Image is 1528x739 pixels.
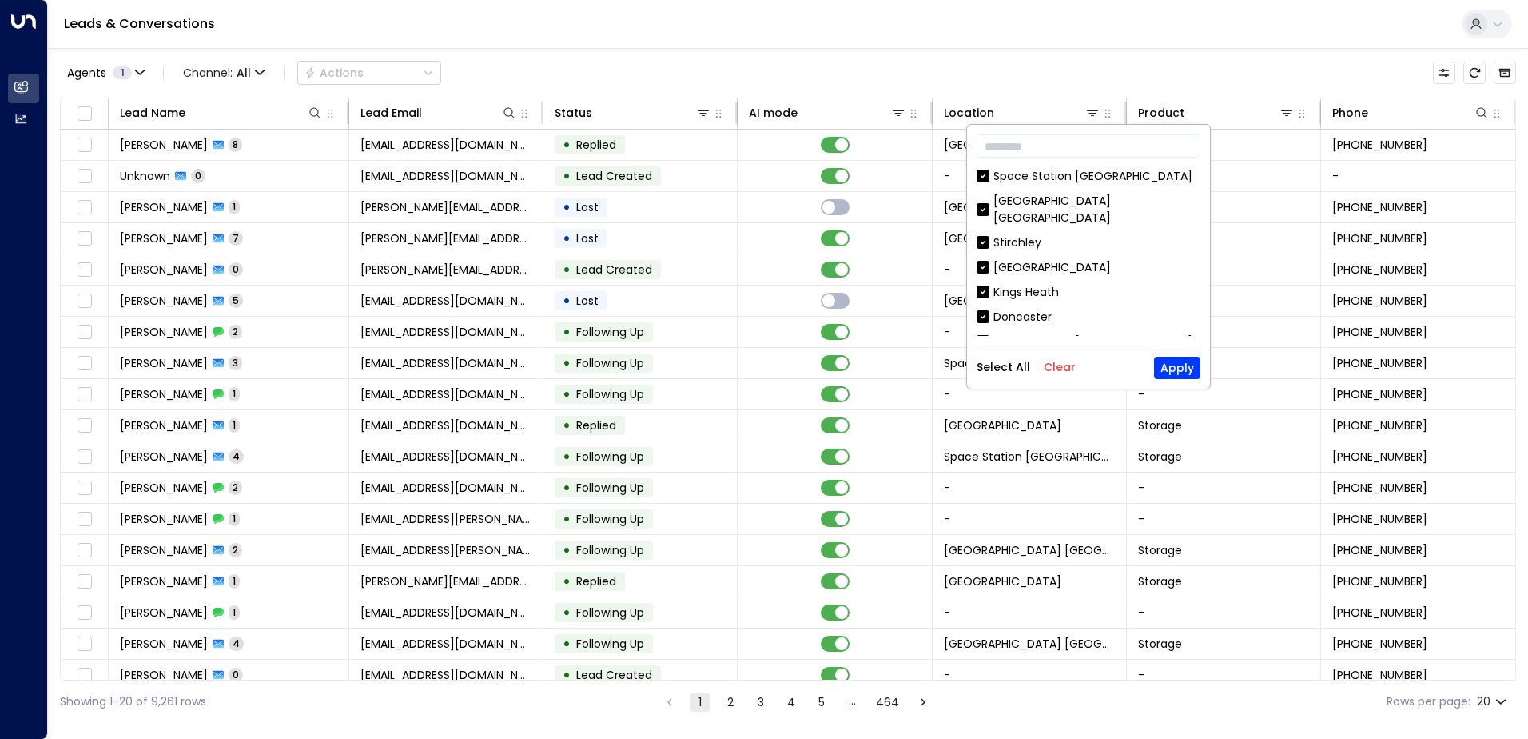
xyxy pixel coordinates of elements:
div: • [563,412,571,439]
button: Go to page 5 [812,693,831,712]
td: - [933,161,1127,191]
span: matthew@mwbg.uk [360,230,531,246]
span: +447717192762 [1332,386,1427,402]
span: Unknown [120,168,170,184]
span: Space Station St Johns Wood [944,230,1115,246]
button: Apply [1154,357,1200,379]
span: Toggle select row [74,385,94,405]
div: Space Station [GEOGRAPHIC_DATA] [977,334,1200,350]
div: • [563,537,571,564]
div: Lead Email [360,103,422,122]
span: 2 [229,325,242,338]
span: Space Station Shrewsbury [944,636,1115,652]
span: +447495531787 [1332,137,1427,153]
span: Shonae Henry [120,480,208,496]
div: Product [1138,103,1184,122]
div: [GEOGRAPHIC_DATA] [GEOGRAPHIC_DATA] [977,193,1200,226]
div: Button group with a nested menu [297,61,441,85]
div: Stirchley [977,234,1200,251]
div: Doncaster [993,309,1052,326]
div: Stirchley [993,234,1041,251]
button: Go to page 3 [751,693,770,712]
div: • [563,599,571,626]
div: Kings Heath [993,284,1059,301]
div: • [563,162,571,190]
div: [GEOGRAPHIC_DATA] [GEOGRAPHIC_DATA] [993,193,1200,226]
td: - [1321,161,1515,191]
td: - [933,660,1127,690]
span: +447584812229 [1332,449,1427,465]
div: Lead Name [120,103,185,122]
a: Leads & Conversations [64,14,215,33]
span: danashley730@gmail.com [360,667,531,683]
button: Channel:All [177,62,271,84]
div: • [563,131,571,158]
span: Chanaka Subasinghe [120,355,208,371]
td: - [933,597,1127,628]
span: 3 [229,356,242,369]
span: danashley730@gmail.com [360,605,531,621]
span: Toggle select row [74,447,94,467]
span: Toggle select row [74,665,94,685]
td: - [933,379,1127,409]
span: 0 [229,262,243,276]
div: Doncaster [977,309,1200,326]
div: Showing 1-20 of 9,261 rows [60,693,206,710]
span: Refresh [1463,62,1486,84]
div: Space Station [GEOGRAPHIC_DATA] [977,168,1200,185]
span: danashley730@gmail.com [360,636,531,652]
button: Go to page 2 [721,693,740,712]
span: Lost [576,230,599,246]
span: Space Station Chiswick [944,355,1115,371]
button: Clear [1044,361,1076,373]
span: Space Station Stirchley [944,199,1061,215]
div: [GEOGRAPHIC_DATA] [977,259,1200,276]
span: +447918557252 [1332,573,1427,589]
span: Lost [576,199,599,215]
div: • [563,661,571,689]
span: Space Station Uxbridge [944,293,1115,309]
div: Status [555,103,592,122]
span: Toggle select row [74,291,94,311]
span: Following Up [576,542,644,558]
span: Daniel Ashley [120,636,208,652]
span: Following Up [576,480,644,496]
span: 2 [229,481,242,494]
td: - [1127,161,1321,191]
span: Matthew Winch [120,230,208,246]
span: Following Up [576,355,644,371]
div: • [563,287,571,314]
span: 1 [229,418,240,432]
span: 1 [229,200,240,214]
div: Status [555,103,711,122]
div: Lead Email [360,103,517,122]
span: Following Up [576,386,644,402]
div: Location [944,103,1100,122]
span: Storage [1138,573,1182,589]
span: 1 [113,66,132,79]
span: Space Station Castle Bromwich [944,137,1115,153]
span: Storage [1138,449,1182,465]
div: Product [1138,103,1295,122]
div: • [563,505,571,533]
span: 1 [229,574,240,588]
span: Following Up [576,511,644,527]
span: Ibraar Hussain [120,573,208,589]
span: Space Station Shrewsbury [944,542,1115,558]
span: Matthew Winch [120,262,208,278]
span: leajaynewebber@yahoo.com [360,137,531,153]
div: Phone [1332,103,1490,122]
span: Toggle select row [74,509,94,529]
span: Storage [1138,417,1182,433]
span: Kelsey dews [120,511,208,527]
label: Rows per page: [1387,693,1470,710]
span: 4 [229,449,244,463]
div: • [563,474,571,501]
div: • [563,194,571,221]
button: Actions [297,61,441,85]
span: 1 [229,387,240,401]
span: Shonae Henry [120,449,208,465]
span: Daniel Ashley [120,667,208,683]
span: Toggle select row [74,603,94,623]
span: Following Up [576,605,644,621]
